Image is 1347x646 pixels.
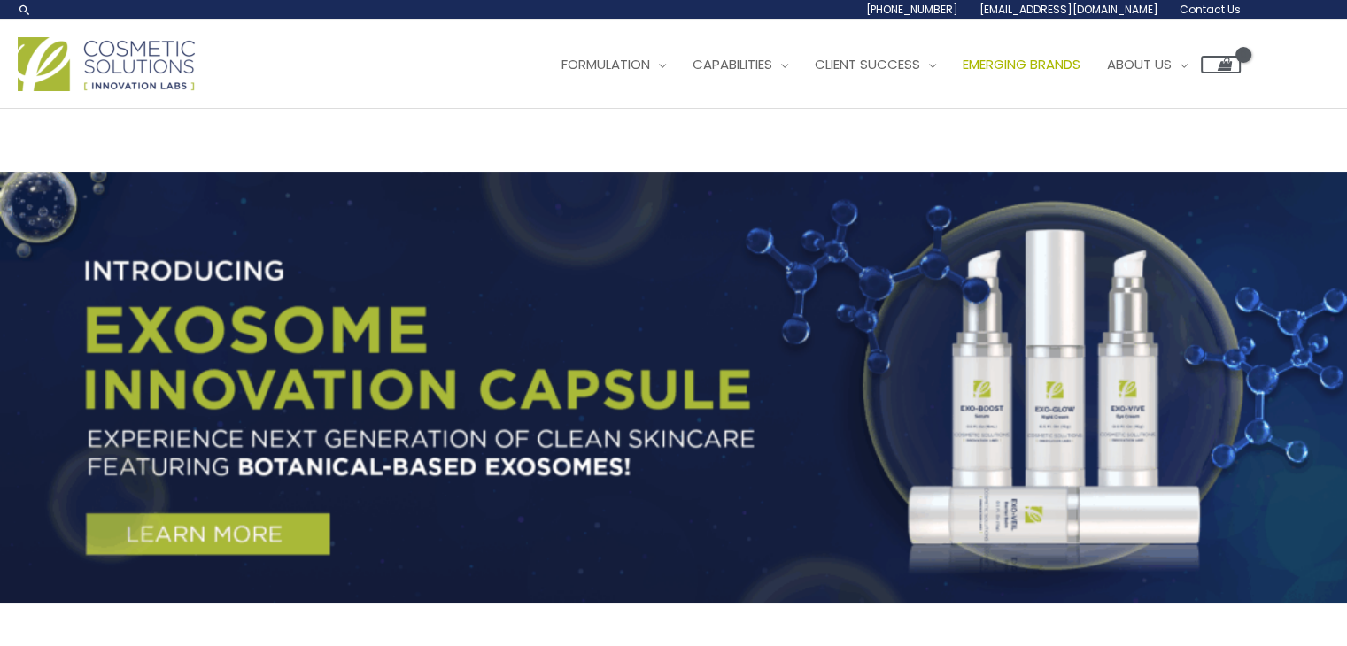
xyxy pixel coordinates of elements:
[963,55,1080,73] span: Emerging Brands
[18,3,32,17] a: Search icon link
[979,2,1158,17] span: [EMAIL_ADDRESS][DOMAIN_NAME]
[1180,2,1241,17] span: Contact Us
[815,55,920,73] span: Client Success
[1094,38,1201,91] a: About Us
[1201,56,1241,73] a: View Shopping Cart, empty
[801,38,949,91] a: Client Success
[561,55,650,73] span: Formulation
[548,38,679,91] a: Formulation
[866,2,958,17] span: [PHONE_NUMBER]
[693,55,772,73] span: Capabilities
[1107,55,1172,73] span: About Us
[535,38,1241,91] nav: Site Navigation
[949,38,1094,91] a: Emerging Brands
[679,38,801,91] a: Capabilities
[18,37,195,91] img: Cosmetic Solutions Logo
